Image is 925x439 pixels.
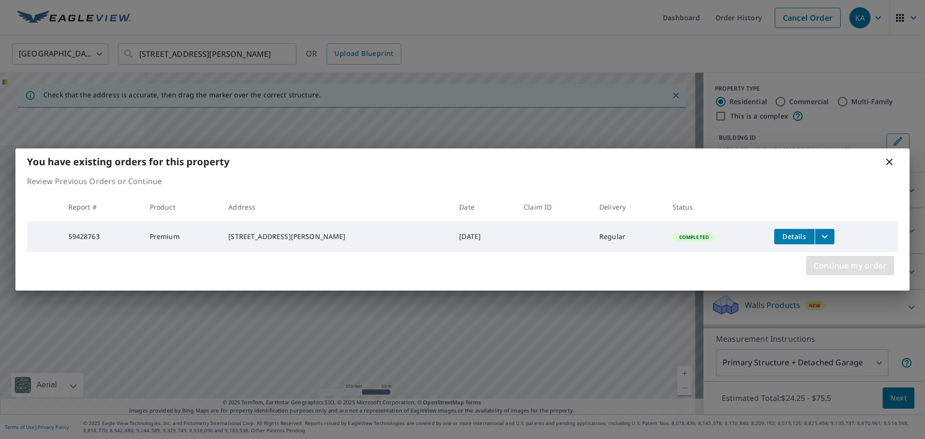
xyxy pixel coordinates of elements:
[780,232,809,241] span: Details
[27,175,898,187] p: Review Previous Orders or Continue
[61,221,142,252] td: 59428763
[674,234,714,240] span: Completed
[142,221,221,252] td: Premium
[142,193,221,221] th: Product
[451,221,516,252] td: [DATE]
[592,193,665,221] th: Delivery
[451,193,516,221] th: Date
[61,193,142,221] th: Report #
[815,229,834,244] button: filesDropdownBtn-59428763
[228,232,444,241] div: [STREET_ADDRESS][PERSON_NAME]
[774,229,815,244] button: detailsBtn-59428763
[814,259,886,272] span: Continue my order
[806,256,894,275] button: Continue my order
[221,193,451,221] th: Address
[592,221,665,252] td: Regular
[27,155,229,168] b: You have existing orders for this property
[665,193,766,221] th: Status
[516,193,592,221] th: Claim ID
